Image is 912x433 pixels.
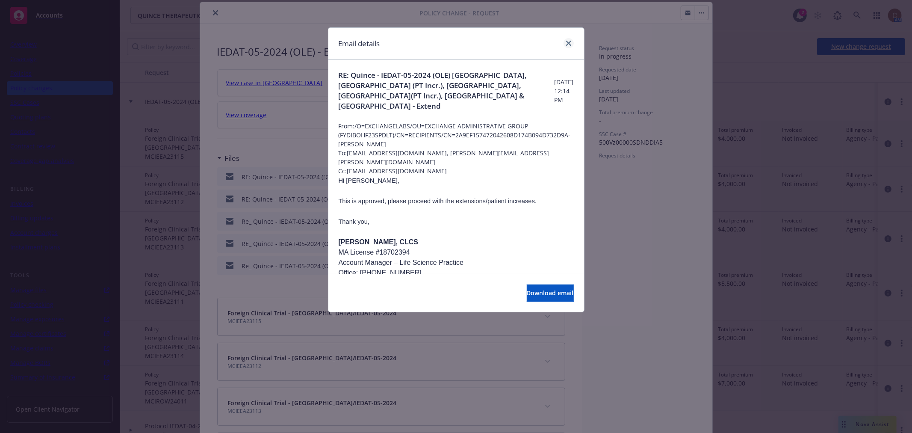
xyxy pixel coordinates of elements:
span: This is approved, please proceed with the extensions/patient increases. [339,198,537,205]
span: Account Manager – Life Science Practice [339,259,464,266]
span: Hi [PERSON_NAME], [339,177,400,184]
span: Office: [PHONE_NUMBER] [339,269,422,276]
span: Thank you, [339,218,370,225]
span: MA License #18702394 [339,249,410,256]
span: Cc: [EMAIL_ADDRESS][DOMAIN_NAME] [339,166,574,175]
span: [PERSON_NAME], CLCS [339,238,419,246]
